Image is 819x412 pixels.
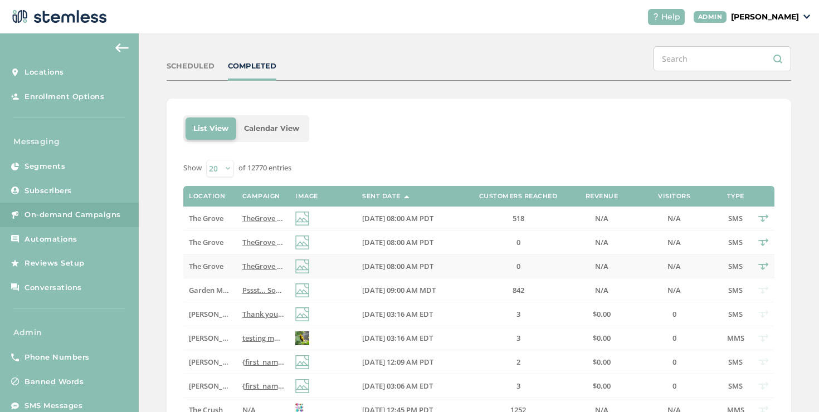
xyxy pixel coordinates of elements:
[468,286,568,295] label: 842
[579,357,624,367] label: $0.00
[362,214,457,223] label: 10/13/2025 08:00 AM PDT
[362,381,457,391] label: 10/13/2025 03:06 AM EDT
[468,214,568,223] label: 518
[295,307,309,321] img: icon-img-d887fa0c.svg
[242,285,602,295] span: Pssst… Something good just bloomed. Tap for this week’s Garden Mother specials 🌸 Reply END to cancel
[238,163,291,174] label: of 12770 entries
[189,285,275,295] span: Garden Mother Missoula
[189,381,231,391] label: Brians MTA test store
[189,310,231,319] label: Swapnil Test store
[25,67,64,78] span: Locations
[362,285,436,295] span: [DATE] 09:00 AM MDT
[468,357,568,367] label: 2
[667,213,681,223] span: N/A
[242,262,284,271] label: TheGrove La Mesa: You have a new notification waiting for you, {first_name}! Reply END to cancel
[242,381,662,391] span: {first_name} we've got the best VIP deals at you favorite store💰📈 Click the link now, deals won't...
[362,262,457,271] label: 10/13/2025 08:00 AM PDT
[635,381,713,391] label: 0
[595,285,608,295] span: N/A
[295,193,318,200] label: Image
[516,381,520,391] span: 3
[728,213,743,223] span: SMS
[635,214,713,223] label: N/A
[295,283,309,297] img: icon-img-d887fa0c.svg
[667,237,681,247] span: N/A
[167,61,214,72] div: SCHEDULED
[362,193,401,200] label: Sent Date
[362,261,433,271] span: [DATE] 08:00 AM PDT
[468,333,568,343] label: 3
[183,163,202,174] label: Show
[362,333,433,343] span: [DATE] 03:16 AM EDT
[635,238,713,247] label: N/A
[295,331,309,345] img: v2d96MTPJ1Id5MdjRNyzqxMIUzDAhEoMPjYj.jpg
[242,238,284,247] label: TheGrove La Mesa: You have a new notification waiting for you, {first_name}! Reply END to cancel
[724,310,747,319] label: SMS
[468,310,568,319] label: 3
[579,286,624,295] label: N/A
[516,261,520,271] span: 0
[242,286,284,295] label: Pssst… Something good just bloomed. Tap for this week’s Garden Mother specials 🌸 Reply END to cancel
[115,43,129,52] img: icon-arrow-back-accent-c549486e.svg
[25,282,82,293] span: Conversations
[189,213,223,223] span: The Grove
[479,193,558,200] label: Customers Reached
[672,309,676,319] span: 0
[362,286,457,295] label: 10/13/2025 09:00 AM MDT
[25,209,121,220] span: On-demand Campaigns
[25,185,72,197] span: Subscribers
[727,333,744,343] span: MMS
[404,195,409,198] img: icon-sort-1e1d7615.svg
[635,333,713,343] label: 0
[579,214,624,223] label: N/A
[724,214,747,223] label: SMS
[189,381,297,391] span: [PERSON_NAME] MTA test store
[513,285,524,295] span: 842
[189,237,223,247] span: The Grove
[189,357,231,367] label: Brian's Test Store
[362,357,457,367] label: 10/13/2025 12:09 AM PDT
[25,234,77,245] span: Automations
[295,212,309,225] img: icon-img-d887fa0c.svg
[295,236,309,249] img: icon-img-d887fa0c.svg
[362,309,433,319] span: [DATE] 03:16 AM EDT
[728,237,743,247] span: SMS
[667,285,681,295] span: N/A
[728,261,743,271] span: SMS
[242,261,578,271] span: TheGrove La Mesa: You have a new notification waiting for you, {first_name}! Reply END to cancel
[593,381,611,391] span: $0.00
[579,262,624,271] label: N/A
[579,310,624,319] label: $0.00
[189,357,286,367] span: [PERSON_NAME]'s Test Store
[189,309,281,319] span: [PERSON_NAME] Test store
[724,333,747,343] label: MMS
[468,238,568,247] label: 0
[9,6,107,28] img: logo-dark-0685b13c.svg
[661,11,680,23] span: Help
[667,261,681,271] span: N/A
[189,214,231,223] label: The Grove
[635,310,713,319] label: 0
[25,376,84,388] span: Banned Words
[635,286,713,295] label: N/A
[242,213,578,223] span: TheGrove La Mesa: You have a new notification waiting for you, {first_name}! Reply END to cancel
[25,91,104,102] span: Enrollment Options
[295,379,309,393] img: icon-img-d887fa0c.svg
[516,237,520,247] span: 0
[586,193,618,200] label: Revenue
[724,238,747,247] label: SMS
[724,381,747,391] label: SMS
[724,262,747,271] label: SMS
[763,359,819,412] iframe: Chat Widget
[189,238,231,247] label: The Grove
[652,13,659,20] img: icon-help-white-03924b79.svg
[25,352,90,363] span: Phone Numbers
[362,333,457,343] label: 10/13/2025 03:16 AM EDT
[362,310,457,319] label: 10/13/2025 03:16 AM EDT
[516,309,520,319] span: 3
[25,258,85,269] span: Reviews Setup
[362,237,433,247] span: [DATE] 08:00 AM PDT
[595,261,608,271] span: N/A
[728,309,743,319] span: SMS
